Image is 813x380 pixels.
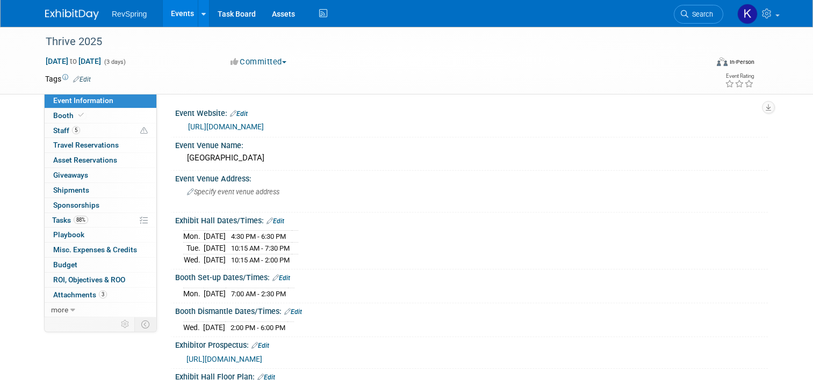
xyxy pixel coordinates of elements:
[45,168,156,182] a: Giveaways
[51,305,68,314] span: more
[175,105,768,119] div: Event Website:
[187,188,279,196] span: Specify event venue address
[227,56,291,68] button: Committed
[45,258,156,272] a: Budget
[53,290,107,299] span: Attachments
[53,111,86,120] span: Booth
[52,216,88,224] span: Tasks
[737,4,758,24] img: Kelsey Culver
[183,150,760,166] div: [GEOGRAPHIC_DATA]
[186,355,262,363] a: [URL][DOMAIN_NAME]
[45,183,156,198] a: Shipments
[112,10,147,18] span: RevSpring
[203,321,225,333] td: [DATE]
[204,243,226,254] td: [DATE]
[53,260,77,269] span: Budget
[45,198,156,213] a: Sponsorships
[729,58,754,66] div: In-Person
[231,256,290,264] span: 10:15 AM - 2:00 PM
[251,342,269,349] a: Edit
[175,137,768,151] div: Event Venue Name:
[68,57,78,65] span: to
[135,317,157,331] td: Toggle Event Tabs
[183,288,204,299] td: Mon.
[78,112,84,118] i: Booth reservation complete
[183,231,204,243] td: Mon.
[42,32,694,52] div: Thrive 2025
[140,126,148,136] span: Potential Scheduling Conflict -- at least one attendee is tagged in another overlapping event.
[674,5,723,24] a: Search
[650,56,754,72] div: Event Format
[45,243,156,257] a: Misc. Expenses & Credits
[53,141,119,149] span: Travel Reservations
[688,10,713,18] span: Search
[230,110,248,118] a: Edit
[267,217,284,225] a: Edit
[45,228,156,242] a: Playbook
[53,186,89,194] span: Shipments
[45,288,156,302] a: Attachments3
[73,76,91,83] a: Edit
[45,153,156,167] a: Asset Reservations
[116,317,135,331] td: Personalize Event Tab Strip
[175,171,768,184] div: Event Venue Address:
[188,122,264,131] a: [URL][DOMAIN_NAME]
[183,321,203,333] td: Wed.
[183,243,204,254] td: Tue.
[45,273,156,287] a: ROI, Objectives & ROO
[183,254,204,265] td: Wed.
[53,126,80,135] span: Staff
[99,290,107,298] span: 3
[53,201,99,209] span: Sponsorships
[45,123,156,138] a: Staff5
[45,138,156,152] a: Travel Reservations
[231,232,286,240] span: 4:30 PM - 6:30 PM
[204,231,226,243] td: [DATE]
[204,288,226,299] td: [DATE]
[72,126,80,134] span: 5
[74,216,88,224] span: 88%
[231,290,286,298] span: 7:00 AM - 2:30 PM
[45,108,156,123] a: Booth
[725,74,754,79] div: Event Rating
[175,303,768,317] div: Booth Dismantle Dates/Times:
[53,156,117,164] span: Asset Reservations
[45,56,102,66] span: [DATE] [DATE]
[45,74,91,84] td: Tags
[45,303,156,317] a: more
[45,93,156,108] a: Event Information
[175,269,768,283] div: Booth Set-up Dates/Times:
[53,171,88,179] span: Giveaways
[717,57,728,66] img: Format-Inperson.png
[45,213,156,228] a: Tasks88%
[204,254,226,265] td: [DATE]
[53,230,84,239] span: Playbook
[175,337,768,351] div: Exhibitor Prospectus:
[45,9,99,20] img: ExhibitDay
[53,96,113,105] span: Event Information
[231,244,290,252] span: 10:15 AM - 7:30 PM
[284,308,302,316] a: Edit
[231,324,285,332] span: 2:00 PM - 6:00 PM
[272,274,290,282] a: Edit
[53,245,137,254] span: Misc. Expenses & Credits
[103,59,126,65] span: (3 days)
[175,213,768,226] div: Exhibit Hall Dates/Times:
[53,275,125,284] span: ROI, Objectives & ROO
